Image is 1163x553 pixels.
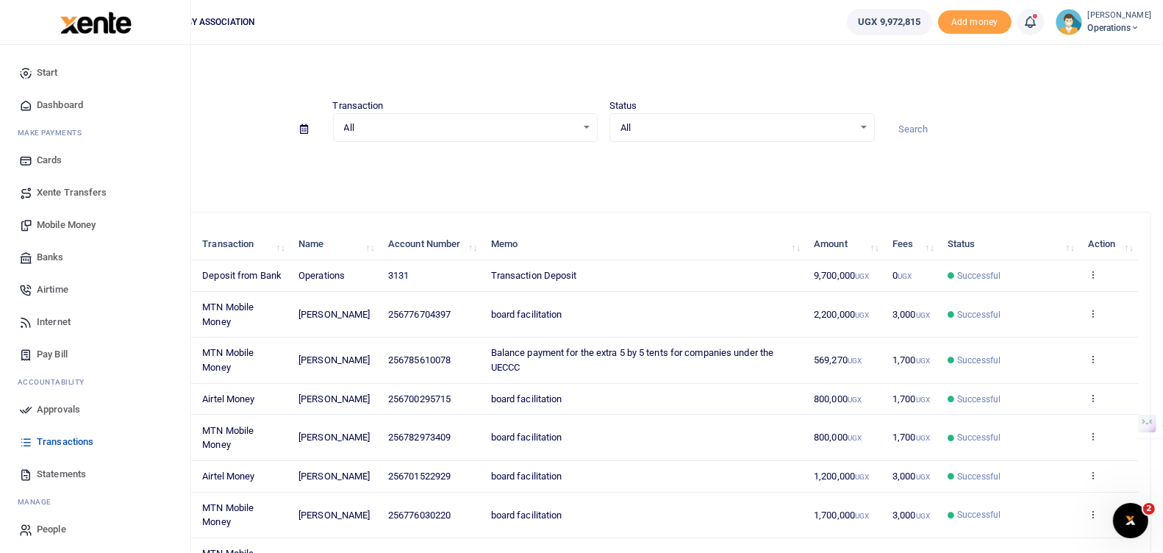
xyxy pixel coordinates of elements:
small: [PERSON_NAME] [1088,10,1151,22]
a: Banks [12,241,179,274]
span: 3,000 [892,309,930,320]
a: Mobile Money [12,209,179,241]
span: 800,000 [814,393,862,404]
span: 256782973409 [388,432,451,443]
span: Pay Bill [37,347,68,362]
span: Banks [37,250,64,265]
a: Dashboard [12,89,179,121]
th: Transaction: activate to sort column ascending [194,229,290,260]
span: 9,700,000 [814,270,869,281]
a: Approvals [12,393,179,426]
span: Successful [957,269,1001,282]
a: Cards [12,144,179,176]
span: 256776704397 [388,309,451,320]
span: 569,270 [814,354,862,365]
li: Ac [12,371,179,393]
th: Action: activate to sort column ascending [1080,229,1139,260]
span: MTN Mobile Money [202,502,254,528]
th: Fees: activate to sort column ascending [884,229,940,260]
span: 3,000 [892,510,930,521]
small: UGX [898,272,912,280]
span: [PERSON_NAME] [298,354,370,365]
span: 2 [1143,503,1155,515]
small: UGX [916,396,930,404]
span: 256701522929 [388,471,451,482]
li: M [12,490,179,513]
span: Airtel Money [202,393,254,404]
span: [PERSON_NAME] [298,309,370,320]
small: UGX [848,396,862,404]
small: UGX [855,473,869,481]
span: 3131 [388,270,409,281]
a: Add money [938,15,1012,26]
label: Transaction [333,99,384,113]
span: board facilitation [491,510,562,521]
a: People [12,513,179,546]
span: Successful [957,431,1001,444]
span: Balance payment for the extra 5 by 5 tents for companies under the UECCC [491,347,774,373]
span: 256776030220 [388,510,451,521]
img: logo-large [60,12,132,34]
th: Name: activate to sort column ascending [290,229,380,260]
span: 256785610078 [388,354,451,365]
span: 1,700 [892,432,930,443]
th: Memo: activate to sort column ascending [483,229,806,260]
span: board facilitation [491,309,562,320]
p: Download [56,160,1151,175]
span: Xente Transfers [37,185,107,200]
span: Successful [957,308,1001,321]
span: 2,200,000 [814,309,869,320]
span: 3,000 [892,471,930,482]
span: Statements [37,467,86,482]
span: Successful [957,508,1001,521]
span: board facilitation [491,393,562,404]
li: Wallet ballance [841,9,937,35]
span: 1,700 [892,354,930,365]
small: UGX [916,311,930,319]
span: Operations [1088,21,1151,35]
span: Mobile Money [37,218,96,232]
span: Airtel Money [202,471,254,482]
a: Xente Transfers [12,176,179,209]
a: Internet [12,306,179,338]
th: Status: activate to sort column ascending [940,229,1080,260]
a: logo-small logo-large logo-large [59,16,132,27]
span: Operations [298,270,345,281]
li: M [12,121,179,144]
span: countability [29,377,85,388]
span: 1,700,000 [814,510,869,521]
small: UGX [916,473,930,481]
span: board facilitation [491,471,562,482]
span: Add money [938,10,1012,35]
span: Dashboard [37,98,83,113]
span: anage [25,496,52,507]
h4: Transactions [56,63,1151,79]
a: profile-user [PERSON_NAME] Operations [1056,9,1151,35]
span: Successful [957,470,1001,483]
span: MTN Mobile Money [202,347,254,373]
a: UGX 9,972,815 [847,9,931,35]
span: Approvals [37,402,80,417]
span: [PERSON_NAME] [298,471,370,482]
span: MTN Mobile Money [202,302,254,327]
span: 1,700 [892,393,930,404]
span: 256700295715 [388,393,451,404]
small: UGX [916,434,930,442]
span: [PERSON_NAME] [298,432,370,443]
span: Transactions [37,435,93,449]
span: Cards [37,153,62,168]
span: MTN Mobile Money [202,425,254,451]
iframe: Intercom live chat [1113,503,1148,538]
span: All [344,121,577,135]
img: profile-user [1056,9,1082,35]
small: UGX [848,357,862,365]
small: UGX [848,434,862,442]
small: UGX [916,512,930,520]
span: Transaction Deposit [491,270,577,281]
small: UGX [855,311,869,319]
span: 1,200,000 [814,471,869,482]
small: UGX [916,357,930,365]
span: [PERSON_NAME] [298,393,370,404]
small: UGX [855,512,869,520]
span: UGX 9,972,815 [858,15,920,29]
